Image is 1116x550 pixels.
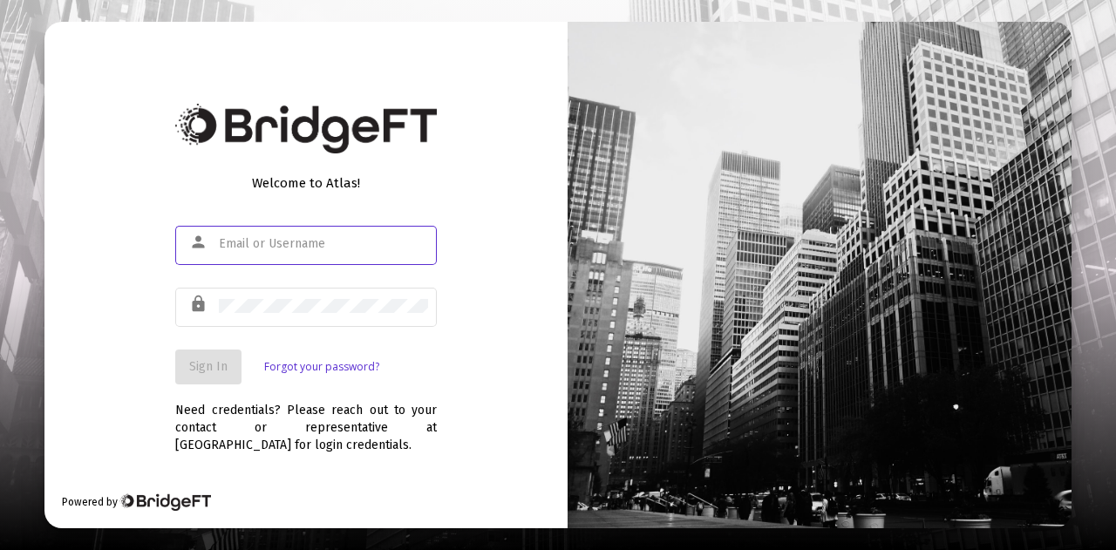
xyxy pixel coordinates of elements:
input: Email or Username [219,237,428,251]
button: Sign In [175,350,242,384]
div: Welcome to Atlas! [175,174,437,192]
div: Need credentials? Please reach out to your contact or representative at [GEOGRAPHIC_DATA] for log... [175,384,437,454]
mat-icon: person [189,232,210,253]
img: Bridge Financial Technology Logo [119,493,211,511]
div: Powered by [62,493,211,511]
img: Bridge Financial Technology Logo [175,104,437,153]
mat-icon: lock [189,294,210,315]
a: Forgot your password? [264,358,379,376]
span: Sign In [189,359,228,374]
